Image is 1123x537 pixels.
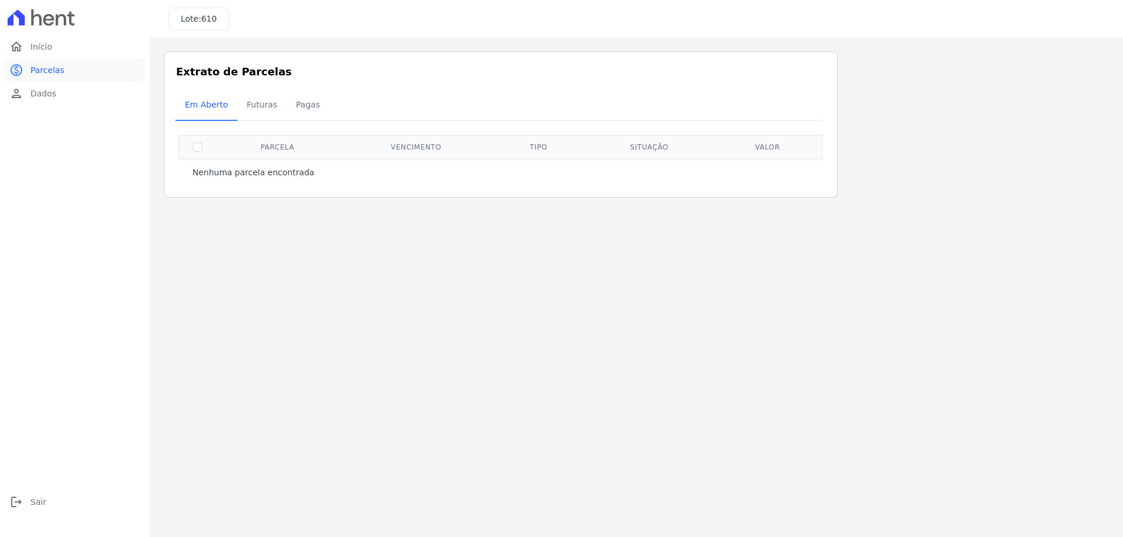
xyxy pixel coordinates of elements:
[5,35,145,58] a: homeInício
[289,93,327,116] span: Pagas
[9,86,23,101] i: person
[216,135,339,159] th: Parcela
[584,135,715,159] th: Situação
[181,13,217,25] h3: Lote:
[715,135,820,159] th: Valor
[240,93,284,116] span: Futuras
[30,41,52,53] span: Início
[176,64,825,79] h3: Extrato de Parcelas
[178,93,235,116] span: Em Aberto
[30,496,46,508] span: Sair
[201,14,217,23] span: 610
[192,167,314,178] p: Nenhuma parcela encontrada
[175,91,237,121] a: Em Aberto
[339,135,494,159] th: Vencimento
[9,495,23,509] i: logout
[5,82,145,105] a: personDados
[30,64,64,76] span: Parcelas
[5,490,145,514] a: logoutSair
[494,135,584,159] th: Tipo
[237,91,287,121] a: Futuras
[30,88,56,99] span: Dados
[9,40,23,54] i: home
[9,63,23,77] i: paid
[5,58,145,82] a: paidParcelas
[287,91,329,121] a: Pagas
